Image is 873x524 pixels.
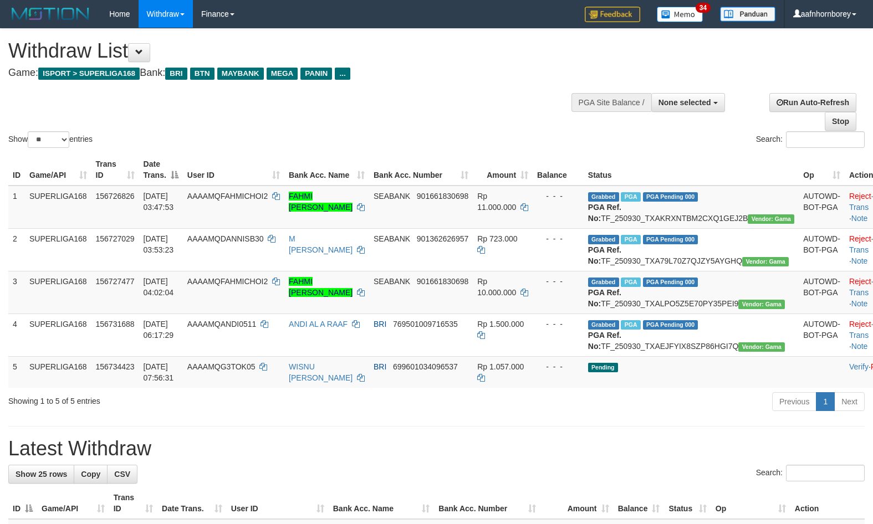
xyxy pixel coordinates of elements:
[289,362,353,382] a: WISNU [PERSON_NAME]
[748,214,794,224] span: Vendor URL: https://trx31.1velocity.biz
[374,277,410,286] span: SEABANK
[217,68,264,80] span: MAYBANK
[621,278,640,287] span: Marked by aafandaneth
[816,392,835,411] a: 1
[643,192,698,202] span: PGA Pending
[849,320,871,328] a: Reject
[799,314,845,356] td: AUTOWD-BOT-PGA
[477,277,516,297] span: Rp 10.000.000
[187,320,257,328] span: AAAAMQANDI0511
[769,93,856,112] a: Run Auto-Refresh
[374,320,386,328] span: BRI
[537,318,579,330] div: - - -
[329,487,435,519] th: Bank Acc. Name: activate to sort column ascending
[537,233,579,244] div: - - -
[711,487,790,519] th: Op: activate to sort column ascending
[25,356,91,388] td: SUPERLIGA168
[107,465,137,484] a: CSV
[369,154,473,186] th: Bank Acc. Number: activate to sort column ascending
[8,465,74,484] a: Show 25 rows
[584,271,799,314] td: TF_250930_TXALPO5Z5E70PY35PEI9
[664,487,711,519] th: Status: activate to sort column ascending
[621,320,640,330] span: Marked by aafromsomean
[851,342,868,351] a: Note
[28,131,69,148] select: Showentries
[157,487,227,519] th: Date Trans.: activate to sort column ascending
[477,234,517,243] span: Rp 723.000
[720,7,775,22] img: panduan.png
[8,131,93,148] label: Show entries
[571,93,651,112] div: PGA Site Balance /
[8,314,25,356] td: 4
[8,487,37,519] th: ID: activate to sort column descending
[537,191,579,202] div: - - -
[393,320,458,328] span: Copy 769501009716535 to clipboard
[8,40,571,62] h1: Withdraw List
[96,362,135,371] span: 156734423
[621,192,640,202] span: Marked by aafandaneth
[8,271,25,314] td: 3
[8,391,355,407] div: Showing 1 to 5 of 5 entries
[849,277,871,286] a: Reject
[139,154,183,186] th: Date Trans.: activate to sort column descending
[183,154,284,186] th: User ID: activate to sort column ascending
[584,186,799,229] td: TF_250930_TXAKRXNTBM2CXQ1GEJ2B
[289,234,353,254] a: M [PERSON_NAME]
[37,487,109,519] th: Game/API: activate to sort column ascending
[8,68,571,79] h4: Game: Bank:
[477,320,524,328] span: Rp 1.500.000
[533,154,584,186] th: Balance
[588,278,619,287] span: Grabbed
[187,362,256,371] span: AAAAMQG3TOK05
[588,192,619,202] span: Grabbed
[786,465,865,481] input: Search:
[187,234,264,243] span: AAAAMQDANNISB30
[851,214,868,223] a: Note
[187,192,268,201] span: AAAAMQFAHMICHOI2
[289,277,353,297] a: FAHMI [PERSON_NAME]
[614,487,665,519] th: Balance: activate to sort column ascending
[657,7,703,22] img: Button%20Memo.svg
[289,320,348,328] a: ANDI AL A RAAF
[25,186,91,229] td: SUPERLIGA168
[643,278,698,287] span: PGA Pending
[16,470,67,479] span: Show 25 rows
[38,68,140,80] span: ISPORT > SUPERLIGA168
[417,277,468,286] span: Copy 901661830698 to clipboard
[284,154,369,186] th: Bank Acc. Name: activate to sort column ascending
[756,131,865,148] label: Search:
[585,7,640,22] img: Feedback.jpg
[799,228,845,271] td: AUTOWD-BOT-PGA
[651,93,725,112] button: None selected
[537,276,579,287] div: - - -
[537,361,579,372] div: - - -
[851,299,868,308] a: Note
[25,314,91,356] td: SUPERLIGA168
[643,320,698,330] span: PGA Pending
[473,154,533,186] th: Amount: activate to sort column ascending
[81,470,100,479] span: Copy
[190,68,215,80] span: BTN
[756,465,865,481] label: Search:
[696,3,711,13] span: 34
[165,68,187,80] span: BRI
[790,487,865,519] th: Action
[588,235,619,244] span: Grabbed
[227,487,329,519] th: User ID: activate to sort column ascending
[8,6,93,22] img: MOTION_logo.png
[799,186,845,229] td: AUTOWD-BOT-PGA
[588,203,621,223] b: PGA Ref. No:
[25,154,91,186] th: Game/API: activate to sort column ascending
[96,192,135,201] span: 156726826
[738,342,785,352] span: Vendor URL: https://trx31.1velocity.biz
[114,470,130,479] span: CSV
[144,277,174,297] span: [DATE] 04:02:04
[621,235,640,244] span: Marked by aafandaneth
[8,228,25,271] td: 2
[417,192,468,201] span: Copy 901661830698 to clipboard
[786,131,865,148] input: Search:
[417,234,468,243] span: Copy 901362626957 to clipboard
[588,245,621,265] b: PGA Ref. No:
[144,362,174,382] span: [DATE] 07:56:31
[825,112,856,131] a: Stop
